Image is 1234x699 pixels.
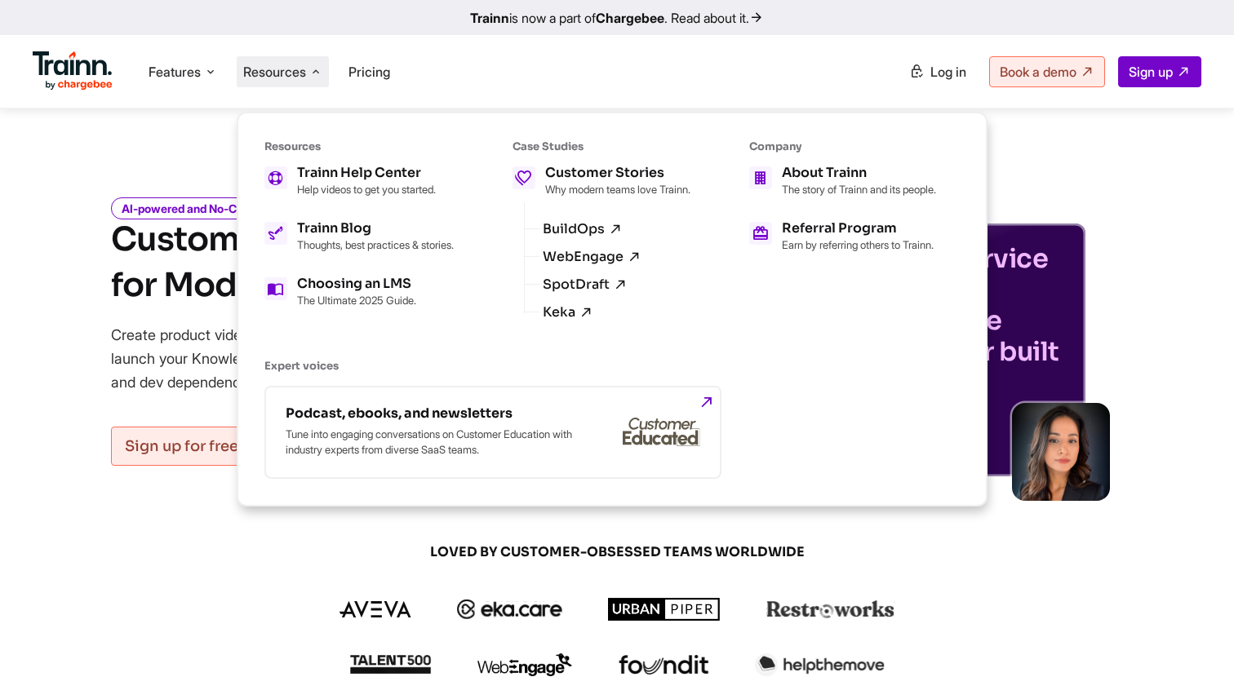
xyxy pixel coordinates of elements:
img: foundit logo [618,655,709,675]
img: sabina-buildops.d2e8138.png [1012,403,1110,501]
h1: Customer Training Platform for Modern Teams [111,217,554,308]
a: Log in [899,57,976,86]
a: Sign up for free [111,427,270,466]
img: Trainn Logo [33,51,113,91]
h6: Company [749,139,936,153]
img: helpthemove logo [755,653,885,676]
a: Podcast, ebooks, and newsletters Tune into engaging conversations on Customer Education with indu... [264,386,721,479]
p: Tune into engaging conversations on Customer Education with industry experts from diverse SaaS te... [286,427,579,458]
img: aveva logo [340,601,411,617]
h6: Expert voices [264,359,936,373]
a: Referral Program Earn by referring others to Trainn. [749,222,936,251]
a: WebEngage [543,250,641,264]
p: Thoughts, best practices & stories. [297,238,454,251]
a: Trainn Blog Thoughts, best practices & stories. [264,222,454,251]
b: Trainn [470,10,509,26]
i: AI-powered and No-Code [111,197,267,219]
a: Book a demo [989,56,1105,87]
p: The story of Trainn and its people. [782,183,936,196]
h5: Referral Program [782,222,934,235]
a: Choosing an LMS The Ultimate 2025 Guide. [264,277,454,307]
h5: Choosing an LMS [297,277,416,290]
img: webengage logo [477,653,572,676]
a: Trainn Help Center Help videos to get you started. [264,166,454,196]
img: ekacare logo [457,599,563,619]
span: Features [149,63,201,81]
h5: Trainn Blog [297,222,454,235]
h5: Podcast, ebooks, and newsletters [286,407,579,420]
h5: About Trainn [782,166,936,179]
h6: Case Studies [513,139,690,153]
p: Why modern teams love Trainn. [545,183,690,196]
p: The Ultimate 2025 Guide. [297,294,416,307]
h5: Trainn Help Center [297,166,436,179]
h5: Customer Stories [545,166,690,179]
a: SpotDraft [543,277,628,292]
a: Customer Stories Why modern teams love Trainn. [513,166,690,196]
a: Keka [543,305,593,320]
img: urbanpiper logo [608,598,721,621]
a: Sign up [1118,56,1201,87]
span: LOVED BY CUSTOMER-OBSESSED TEAMS WORLDWIDE [225,543,1009,561]
img: talent500 logo [349,654,431,675]
span: Sign up [1129,64,1173,80]
h6: Resources [264,139,454,153]
b: Chargebee [596,10,664,26]
span: Log in [930,64,966,80]
a: BuildOps [543,222,623,237]
p: Create product videos and step-by-step documentation, and launch your Knowledge Base or Academy —... [111,323,544,394]
a: About Trainn The story of Trainn and its people. [749,166,936,196]
img: customer-educated-gray.b42eccd.svg [623,418,700,447]
a: Pricing [348,64,390,80]
p: Help videos to get you started. [297,183,436,196]
span: Book a demo [1000,64,1076,80]
img: restroworks logo [766,600,894,618]
p: Earn by referring others to Trainn. [782,238,934,251]
span: Resources [243,63,306,81]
